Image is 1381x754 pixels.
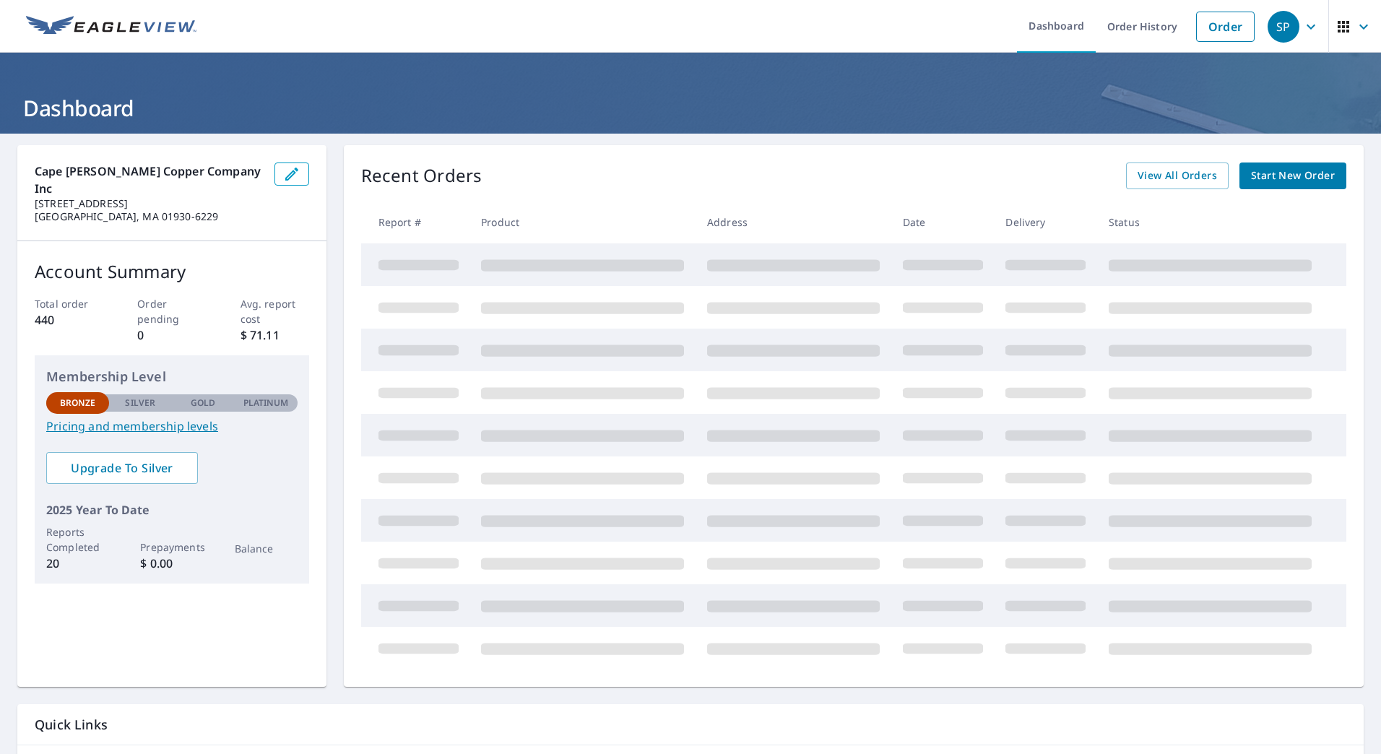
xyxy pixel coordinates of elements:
[140,539,203,555] p: Prepayments
[361,201,470,243] th: Report #
[1138,167,1217,185] span: View All Orders
[35,259,309,285] p: Account Summary
[137,326,206,344] p: 0
[46,555,109,572] p: 20
[1251,167,1335,185] span: Start New Order
[26,16,196,38] img: EV Logo
[35,311,103,329] p: 440
[60,396,96,409] p: Bronze
[1126,162,1229,189] a: View All Orders
[191,396,215,409] p: Gold
[35,716,1346,734] p: Quick Links
[140,555,203,572] p: $ 0.00
[125,396,155,409] p: Silver
[137,296,206,326] p: Order pending
[891,201,995,243] th: Date
[361,162,482,189] p: Recent Orders
[469,201,696,243] th: Product
[17,93,1364,123] h1: Dashboard
[35,197,263,210] p: [STREET_ADDRESS]
[241,296,309,326] p: Avg. report cost
[1097,201,1323,243] th: Status
[1196,12,1255,42] a: Order
[1268,11,1299,43] div: SP
[46,524,109,555] p: Reports Completed
[46,501,298,519] p: 2025 Year To Date
[35,296,103,311] p: Total order
[696,201,891,243] th: Address
[1239,162,1346,189] a: Start New Order
[46,417,298,435] a: Pricing and membership levels
[235,541,298,556] p: Balance
[46,367,298,386] p: Membership Level
[241,326,309,344] p: $ 71.11
[46,452,198,484] a: Upgrade To Silver
[994,201,1097,243] th: Delivery
[35,210,263,223] p: [GEOGRAPHIC_DATA], MA 01930-6229
[35,162,263,197] p: Cape [PERSON_NAME] Copper Company Inc
[243,396,289,409] p: Platinum
[58,460,186,476] span: Upgrade To Silver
